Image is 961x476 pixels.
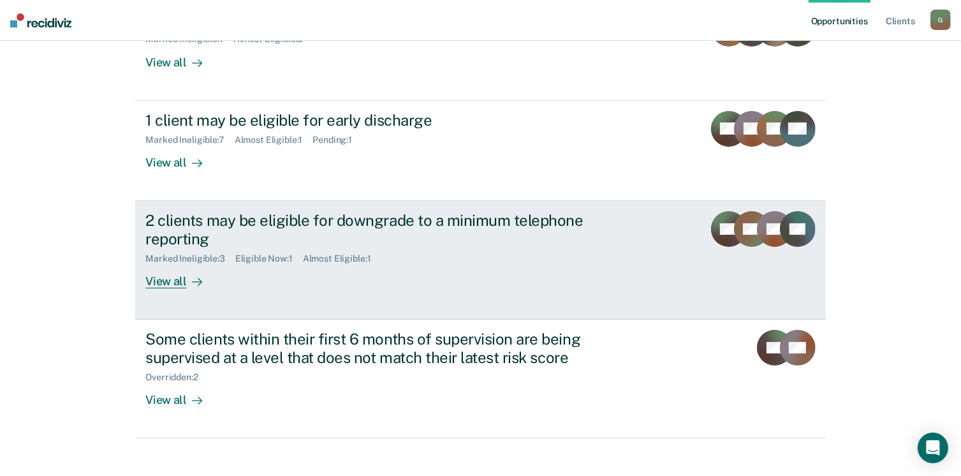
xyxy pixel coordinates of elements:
[303,253,381,264] div: Almost Eligible : 1
[135,320,825,438] a: Some clients within their first 6 months of supervision are being supervised at a level that does...
[145,45,217,70] div: View all
[145,330,593,367] div: Some clients within their first 6 months of supervision are being supervised at a level that does...
[312,135,362,145] div: Pending : 1
[145,135,234,145] div: Marked Ineligible : 7
[145,264,217,288] div: View all
[145,211,593,248] div: 2 clients may be eligible for downgrade to a minimum telephone reporting
[10,13,71,27] img: Recidiviz
[930,10,951,30] button: G
[145,111,593,130] div: 1 client may be eligible for early discharge
[145,253,235,264] div: Marked Ineligible : 3
[145,372,208,383] div: Overridden : 2
[135,101,825,201] a: 1 client may be eligible for early dischargeMarked Ineligible:7Almost Eligible:1Pending:1View all
[145,145,217,170] div: View all
[918,433,948,463] div: Open Intercom Messenger
[135,201,825,320] a: 2 clients may be eligible for downgrade to a minimum telephone reportingMarked Ineligible:3Eligib...
[235,253,303,264] div: Eligible Now : 1
[235,135,313,145] div: Almost Eligible : 1
[145,382,217,407] div: View all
